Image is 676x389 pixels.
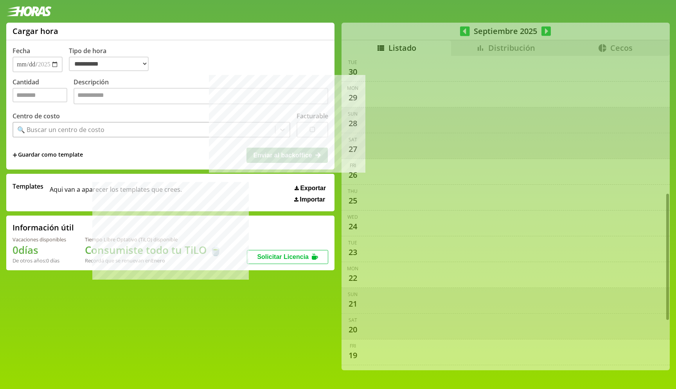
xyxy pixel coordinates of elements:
span: Importar [300,196,325,203]
span: +Guardar como template [13,151,83,159]
span: Exportar [300,185,326,192]
h2: Información útil [13,222,74,233]
div: De otros años: 0 días [13,257,66,264]
span: + [13,151,17,159]
label: Descripción [74,78,328,106]
label: Tipo de hora [69,46,155,72]
select: Tipo de hora [69,57,149,71]
h1: Cargar hora [13,26,58,36]
label: Fecha [13,46,30,55]
span: Templates [13,182,43,191]
label: Cantidad [13,78,74,106]
button: Exportar [292,184,328,192]
h1: 0 días [13,243,66,257]
b: Enero [151,257,165,264]
button: Solicitar Licencia [247,250,328,264]
h1: Consumiste todo tu TiLO 🍵 [85,243,222,257]
textarea: Descripción [74,88,328,104]
div: Vacaciones disponibles [13,236,66,243]
label: Facturable [297,112,328,120]
div: 🔍 Buscar un centro de costo [17,125,104,134]
input: Cantidad [13,88,67,102]
div: Recordá que se renuevan en [85,257,222,264]
span: Aqui van a aparecer los templates que crees. [50,182,182,203]
span: Solicitar Licencia [257,253,309,260]
label: Centro de costo [13,112,60,120]
div: Tiempo Libre Optativo (TiLO) disponible [85,236,222,243]
img: logotipo [6,6,52,16]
